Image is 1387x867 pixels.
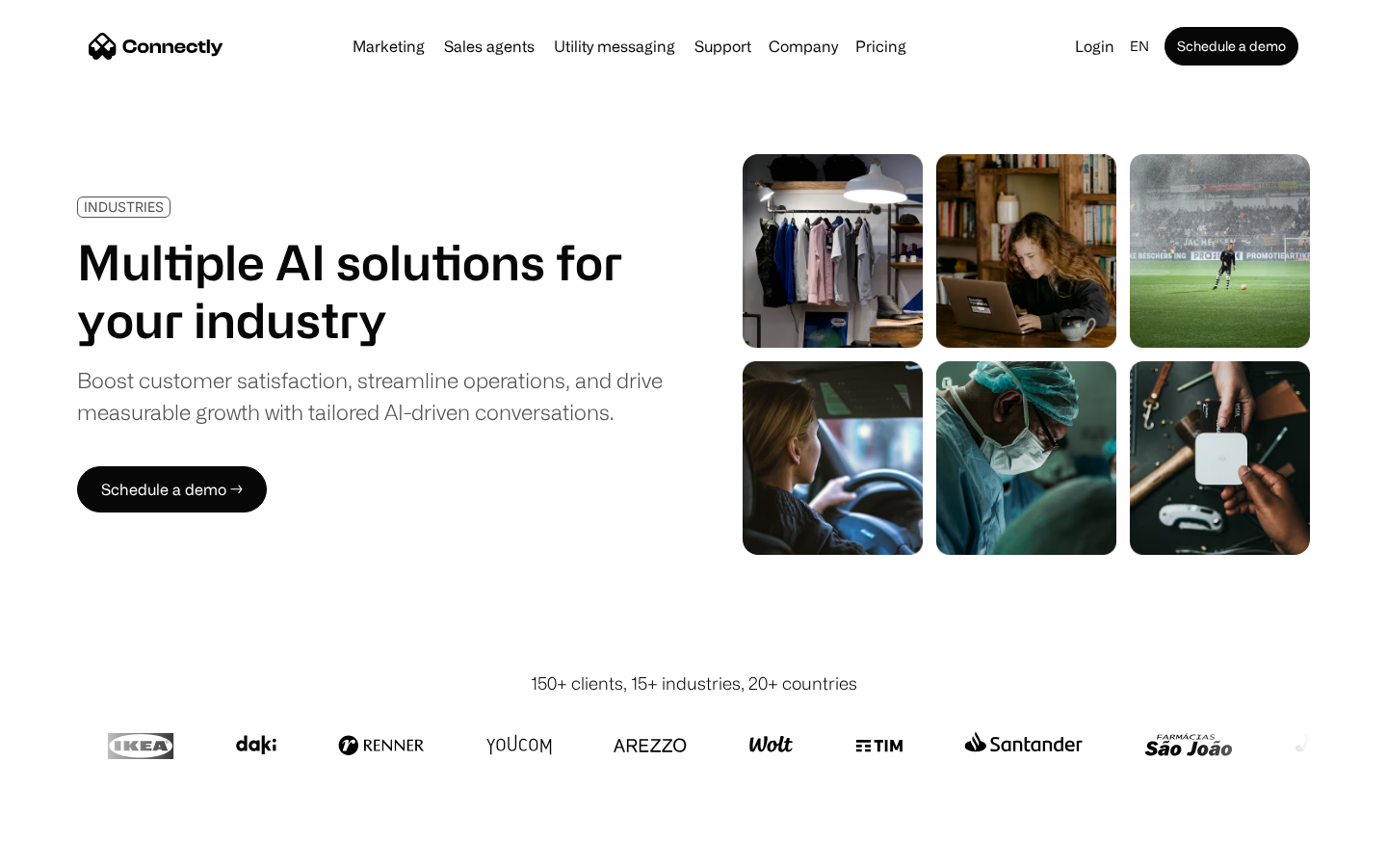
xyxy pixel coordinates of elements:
div: 150+ clients, 15+ industries, 20+ countries [531,670,857,696]
a: Login [1067,33,1122,60]
a: Utility messaging [546,39,683,54]
div: Company [769,33,838,60]
a: Schedule a demo → [77,466,267,512]
h1: Multiple AI solutions for your industry [77,233,663,349]
a: Sales agents [436,39,542,54]
div: Boost customer satisfaction, streamline operations, and drive measurable growth with tailored AI-... [77,364,663,428]
a: Support [687,39,759,54]
a: Marketing [345,39,432,54]
a: Schedule a demo [1165,27,1298,66]
div: en [1130,33,1149,60]
a: Pricing [848,39,914,54]
div: INDUSTRIES [84,199,164,214]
